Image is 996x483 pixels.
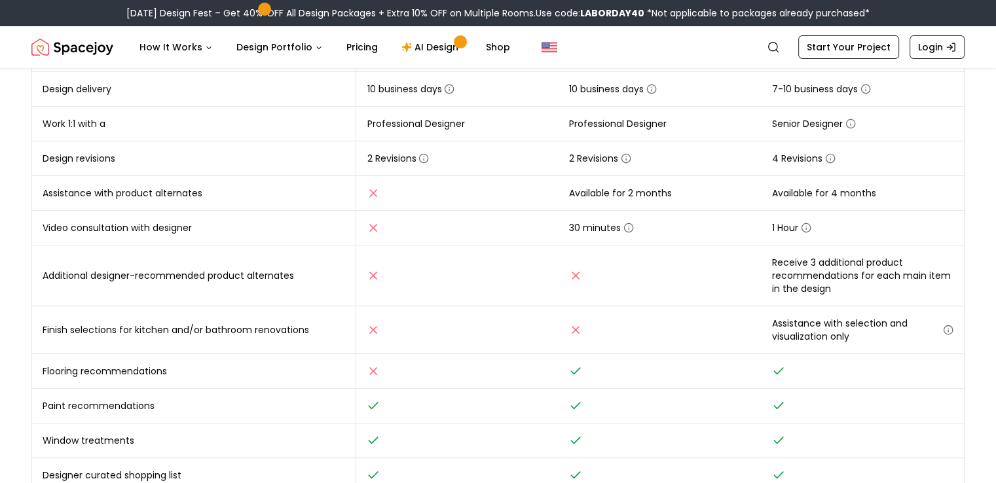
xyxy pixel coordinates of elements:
[559,176,761,211] td: Available for 2 months
[32,245,356,306] td: Additional designer-recommended product alternates
[226,34,333,60] button: Design Portfolio
[129,34,223,60] button: How It Works
[569,117,667,130] span: Professional Designer
[32,423,356,458] td: Window treatments
[772,82,871,96] span: 7-10 business days
[32,176,356,211] td: Assistance with product alternates
[569,221,634,234] span: 30 minutes
[32,211,356,245] td: Video consultation with designer
[536,7,644,20] span: Use code:
[32,306,356,354] td: Finish selections for kitchen and/or bathroom renovations
[367,117,464,130] span: Professional Designer
[569,152,631,165] span: 2 Revisions
[772,152,836,165] span: 4 Revisions
[580,7,644,20] b: LABORDAY40
[542,39,557,55] img: United States
[32,72,356,107] td: Design delivery
[910,35,965,59] a: Login
[762,176,964,211] td: Available for 4 months
[129,34,521,60] nav: Main
[569,82,657,96] span: 10 business days
[31,26,965,68] nav: Global
[32,107,356,141] td: Work 1:1 with a
[126,7,870,20] div: [DATE] Design Fest – Get 40% OFF All Design Packages + Extra 10% OFF on Multiple Rooms.
[772,221,811,234] span: 1 Hour
[644,7,870,20] span: *Not applicable to packages already purchased*
[772,117,856,130] span: Senior Designer
[32,389,356,423] td: Paint recommendations
[391,34,473,60] a: AI Design
[475,34,521,60] a: Shop
[772,317,953,343] span: Assistance with selection and visualization only
[336,34,388,60] a: Pricing
[32,354,356,389] td: Flooring recommendations
[798,35,899,59] a: Start Your Project
[32,141,356,176] td: Design revisions
[367,152,429,165] span: 2 Revisions
[31,34,113,60] img: Spacejoy Logo
[367,82,454,96] span: 10 business days
[31,34,113,60] a: Spacejoy
[762,245,964,306] td: Receive 3 additional product recommendations for each main item in the design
